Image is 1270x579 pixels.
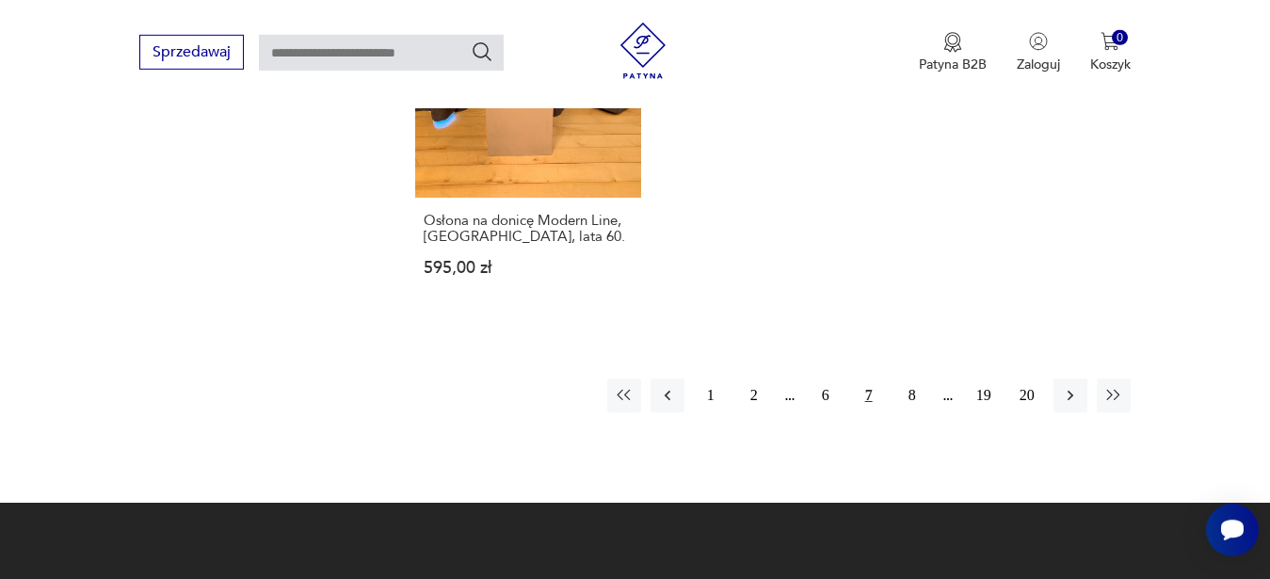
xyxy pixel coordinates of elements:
[424,260,633,276] p: 595,00 zł
[737,378,771,412] button: 2
[471,40,493,63] button: Szukaj
[424,213,633,245] h3: Osłona na donicę Modern Line, [GEOGRAPHIC_DATA], lata 60.
[615,23,671,79] img: Patyna - sklep z meblami i dekoracjami vintage
[943,32,962,53] img: Ikona medalu
[809,378,843,412] button: 6
[1029,32,1048,51] img: Ikonka użytkownika
[1017,56,1060,73] p: Zaloguj
[1112,30,1128,46] div: 0
[919,32,987,73] a: Ikona medaluPatyna B2B
[139,35,244,70] button: Sprzedawaj
[1090,56,1131,73] p: Koszyk
[1010,378,1044,412] button: 20
[1206,504,1259,556] iframe: Smartsupp widget button
[694,378,728,412] button: 1
[1101,32,1119,51] img: Ikona koszyka
[919,32,987,73] button: Patyna B2B
[1090,32,1131,73] button: 0Koszyk
[967,378,1001,412] button: 19
[895,378,929,412] button: 8
[919,56,987,73] p: Patyna B2B
[139,47,244,60] a: Sprzedawaj
[1017,32,1060,73] button: Zaloguj
[852,378,886,412] button: 7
